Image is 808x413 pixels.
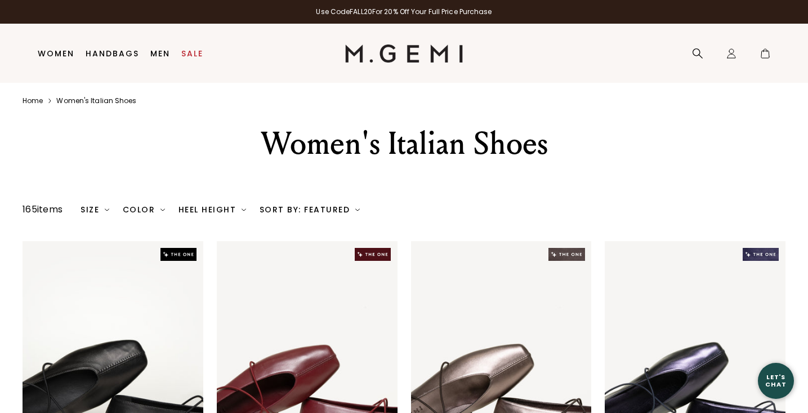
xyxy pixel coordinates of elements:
[23,96,43,105] a: Home
[105,207,109,212] img: chevron-down.svg
[160,248,197,261] img: The One tag
[86,49,139,58] a: Handbags
[758,374,794,388] div: Let's Chat
[123,205,165,214] div: Color
[160,207,165,212] img: chevron-down.svg
[181,49,203,58] a: Sale
[150,49,170,58] a: Men
[355,207,360,212] img: chevron-down.svg
[345,45,463,63] img: M.Gemi
[23,203,63,216] div: 165 items
[350,7,372,16] strong: FALL20
[242,207,246,212] img: chevron-down.svg
[260,205,360,214] div: Sort By: Featured
[81,205,109,214] div: Size
[38,49,74,58] a: Women
[195,123,613,164] div: Women's Italian Shoes
[178,205,246,214] div: Heel Height
[56,96,136,105] a: Women's italian shoes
